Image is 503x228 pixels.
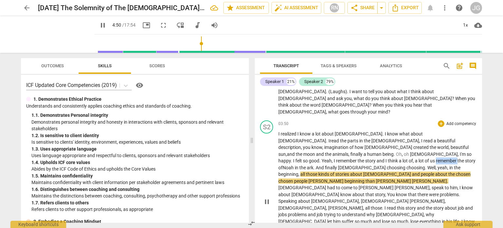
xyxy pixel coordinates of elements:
[421,138,423,143] span: I
[140,19,152,31] button: Picture in picture
[347,89,349,94] span: .
[177,21,184,29] span: move_down
[278,145,301,150] span: description
[354,96,365,101] span: what
[408,89,411,94] span: I
[430,145,437,150] span: the
[325,165,338,170] span: finally
[10,221,66,228] div: Keyboard shortcuts
[340,138,347,143] span: the
[397,205,405,211] span: this
[307,165,313,170] span: ark
[31,146,244,153] div: 1. 3. Uses appropriate language
[459,20,472,31] div: 1x
[322,102,369,108] span: [DEMOGRAPHIC_DATA]
[33,96,102,103] p: 1. Demonstrates Ethical Practice
[411,131,423,136] span: about
[136,81,143,89] span: visibility
[350,172,363,177] span: about
[265,78,284,85] div: Speaker 1
[98,63,112,68] span: Skills
[452,96,455,101] span: ?
[298,172,300,177] span: ,
[404,152,410,157] span: Filler word
[324,145,349,150] span: imagination
[335,131,382,136] span: [DEMOGRAPHIC_DATA]
[330,172,335,177] span: of
[450,185,457,190] span: him
[99,21,107,29] span: pause
[112,22,121,28] span: 4:50
[350,152,363,157] span: finally
[449,165,454,170] span: in
[469,62,477,70] span: comment
[430,185,432,190] span: ,
[380,96,391,101] span: think
[31,166,244,173] p: Abides by the ICF Code of Ethics and upholds the Core Values
[38,4,205,12] h2: [DATE] The Solemnity of The [DEMOGRAPHIC_DATA][PERSON_NAME] 28:16-20
[192,19,203,31] button: Switch to audio player
[328,205,363,211] span: [PERSON_NAME]
[373,102,385,108] span: When
[271,2,321,14] button: AI Assessment
[368,109,378,114] span: your
[436,158,457,163] span: remember
[325,152,332,157] span: the
[382,131,385,136] span: .
[210,4,218,12] div: All changes saved
[425,158,430,163] span: of
[31,199,244,206] div: 1. 7. Refers clients to others
[395,185,430,190] span: [PERSON_NAME]
[336,185,341,190] span: to
[295,165,299,170] span: in
[355,145,364,150] span: how
[441,4,449,12] span: more_vert
[470,2,482,14] button: JG
[408,192,418,197] span: that
[31,173,244,179] div: 1. 5. Maintains confidentiality
[278,96,327,101] span: [DEMOGRAPHIC_DATA]
[359,138,364,143] span: in
[446,121,477,127] p: Add competency
[377,2,386,14] button: Sharing summary
[423,102,432,108] span: that
[300,172,306,177] span: all
[278,131,281,136] span: I
[440,192,459,197] span: problems
[361,198,410,204] span: [DEMOGRAPHIC_DATA]
[349,145,355,150] span: of
[278,158,291,163] span: happy
[455,4,463,12] span: help
[248,219,255,227] span: compare_arrows
[375,89,384,94] span: you
[322,158,332,163] span: Yeah
[347,2,378,14] button: Share
[453,2,465,14] a: Help
[278,102,289,108] span: think
[318,172,330,177] span: kinds
[418,192,429,197] span: there
[286,165,295,170] span: oah
[434,138,437,143] span: a
[326,109,328,114] span: ,
[419,138,421,143] span: ,
[474,21,482,29] span: cloud_download
[321,63,357,68] span: Tags & Speakers
[322,145,324,150] span: ,
[359,198,361,204] span: ,
[223,2,269,14] button: Assessment
[458,152,460,157] span: ,
[419,158,425,163] span: lot
[443,221,493,228] div: Ask support
[41,63,64,68] span: Outcomes
[26,103,244,110] p: Understands and consistently applies coaching ethics and standards of coaching.
[294,178,308,184] span: people
[359,185,395,190] span: [PERSON_NAME]
[364,145,413,150] span: [DEMOGRAPHIC_DATA]
[175,19,186,31] button: View player as separate pane
[371,96,380,101] span: you
[367,152,382,157] span: human
[363,152,367,157] span: a
[384,205,387,211] span: I
[149,63,165,68] span: Scores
